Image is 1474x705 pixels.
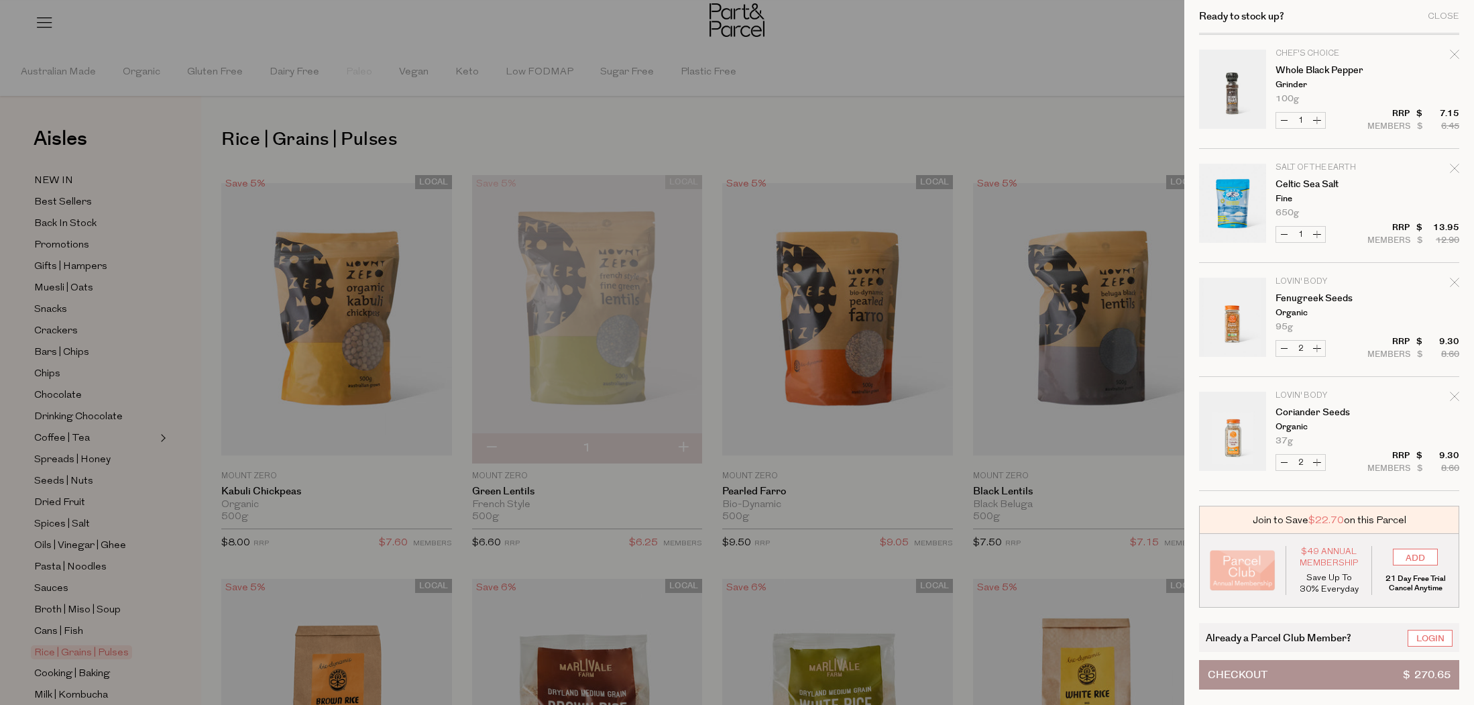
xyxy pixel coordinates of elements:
span: 650g [1275,209,1299,217]
div: Remove Celtic Sea Salt [1450,162,1459,180]
span: Checkout [1208,661,1267,689]
p: Organic [1275,423,1379,431]
input: QTY Whole Black Pepper [1292,113,1309,128]
p: Salt of The Earth [1275,164,1379,172]
h2: Ready to stock up? [1199,11,1284,21]
span: $49 Annual Membership [1296,546,1362,569]
a: Whole Black Pepper [1275,66,1379,75]
p: Save Up To 30% Everyday [1296,572,1362,595]
span: $ 270.65 [1403,661,1451,689]
span: 37g [1275,437,1293,445]
span: 100g [1275,95,1299,103]
span: $22.70 [1308,513,1344,527]
a: Coriander Seeds [1275,408,1379,417]
p: Fine [1275,195,1379,203]
span: 95g [1275,323,1293,331]
input: QTY Fenugreek Seeds [1292,341,1309,356]
div: Close [1428,12,1459,21]
p: 21 Day Free Trial Cancel Anytime [1382,574,1449,593]
div: Remove Fenugreek Seeds [1450,276,1459,294]
a: Celtic Sea Salt [1275,180,1379,189]
button: Checkout$ 270.65 [1199,660,1459,690]
p: Grinder [1275,80,1379,89]
a: Fenugreek Seeds [1275,294,1379,303]
input: ADD [1393,549,1438,565]
p: Lovin' Body [1275,278,1379,286]
input: QTY Coriander Seeds [1292,455,1309,470]
input: QTY Celtic Sea Salt [1292,227,1309,242]
a: Login [1408,630,1453,647]
p: Organic [1275,309,1379,317]
p: Lovin' Body [1275,392,1379,400]
div: Join to Save on this Parcel [1199,506,1459,534]
div: Remove Whole Black Pepper [1450,48,1459,66]
p: Chef's Choice [1275,50,1379,58]
div: Remove Coriander Seeds [1450,390,1459,408]
span: Already a Parcel Club Member? [1206,630,1351,645]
